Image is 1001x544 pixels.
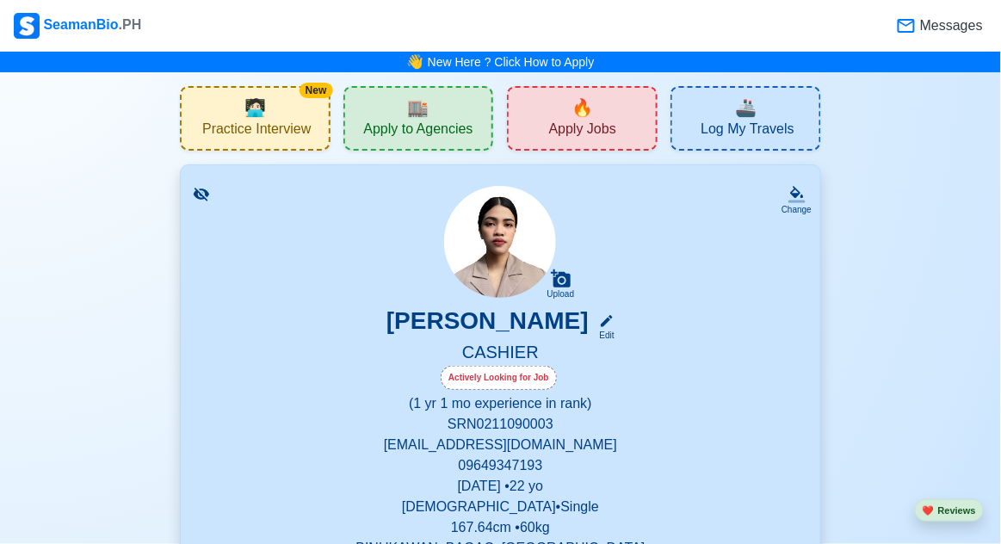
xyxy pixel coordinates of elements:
[363,121,473,142] span: Apply to Agencies
[201,414,800,435] p: SRN 0211090003
[403,49,428,76] span: bell
[735,95,757,121] span: travel
[201,517,800,538] p: 167.64 cm • 60 kg
[923,505,935,516] span: heart
[549,121,616,142] span: Apply Jobs
[14,13,40,39] img: Logo
[201,497,800,517] p: [DEMOGRAPHIC_DATA] • Single
[119,17,142,32] span: .PH
[14,13,141,39] div: SeamanBio
[300,83,333,98] div: New
[202,121,311,142] span: Practice Interview
[592,329,615,342] div: Edit
[201,393,800,414] p: (1 yr 1 mo experience in rank)
[428,55,595,69] a: New Here ? Click How to Apply
[201,476,800,497] p: [DATE] • 22 yo
[408,95,429,121] span: agencies
[701,121,794,142] span: Log My Travels
[201,435,800,455] p: [EMAIL_ADDRESS][DOMAIN_NAME]
[915,499,984,522] button: heartReviews
[917,15,983,36] span: Messages
[244,95,266,121] span: interview
[201,342,800,366] h5: CASHIER
[782,203,812,216] div: Change
[547,289,575,300] div: Upload
[441,366,557,390] div: Actively Looking for Job
[386,306,589,342] h3: [PERSON_NAME]
[572,95,593,121] span: new
[201,455,800,476] p: 09649347193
